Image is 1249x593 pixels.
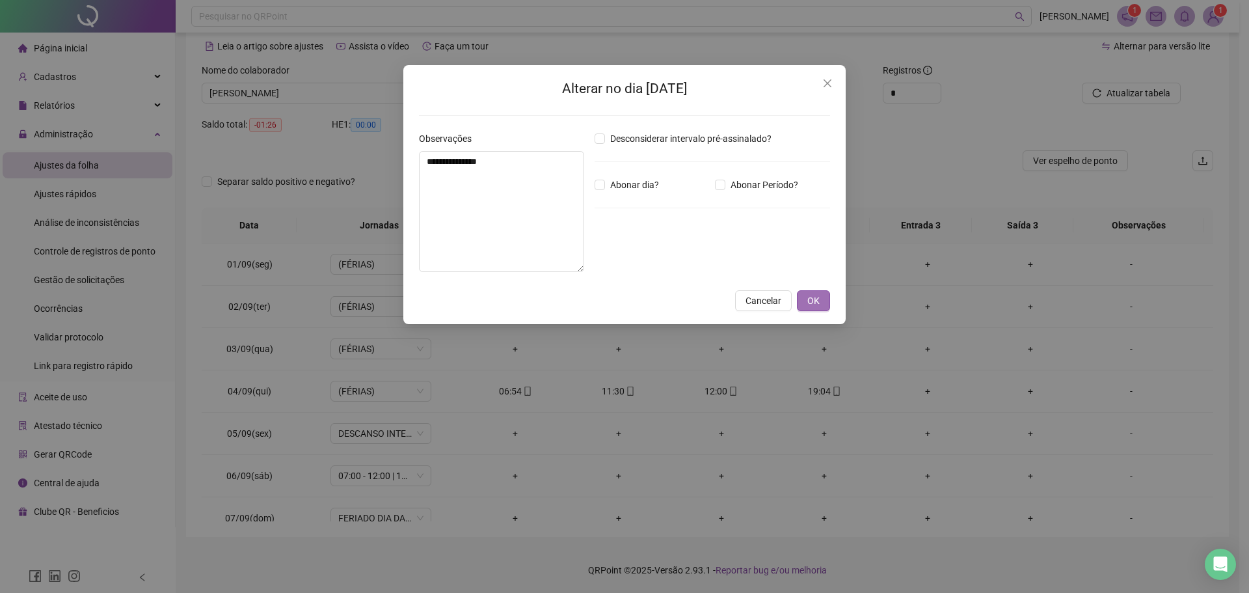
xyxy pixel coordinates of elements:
div: Open Intercom Messenger [1205,549,1236,580]
label: Observações [419,131,480,146]
span: Desconsiderar intervalo pré-assinalado? [605,131,777,146]
button: Cancelar [735,290,792,311]
button: Close [817,73,838,94]
span: close [822,78,833,89]
h2: Alterar no dia [DATE] [419,78,830,100]
span: Cancelar [745,294,781,308]
span: OK [807,294,820,308]
button: OK [797,290,830,311]
span: Abonar Período? [725,178,803,192]
span: Abonar dia? [605,178,664,192]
